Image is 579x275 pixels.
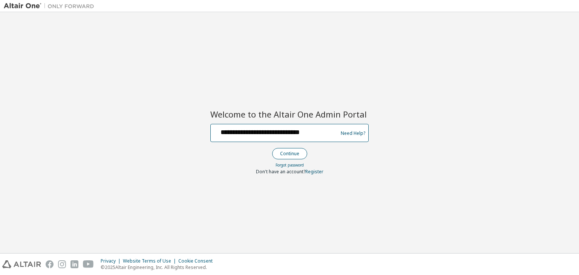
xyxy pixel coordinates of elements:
button: Continue [272,148,307,159]
img: altair_logo.svg [2,260,41,268]
span: Don't have an account? [256,168,305,175]
a: Forgot password [276,162,304,168]
div: Cookie Consent [178,258,217,264]
p: © 2025 Altair Engineering, Inc. All Rights Reserved. [101,264,217,270]
div: Website Terms of Use [123,258,178,264]
img: youtube.svg [83,260,94,268]
img: facebook.svg [46,260,54,268]
a: Register [305,168,323,175]
h2: Welcome to the Altair One Admin Portal [210,109,369,119]
div: Privacy [101,258,123,264]
img: instagram.svg [58,260,66,268]
img: Altair One [4,2,98,10]
img: linkedin.svg [70,260,78,268]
